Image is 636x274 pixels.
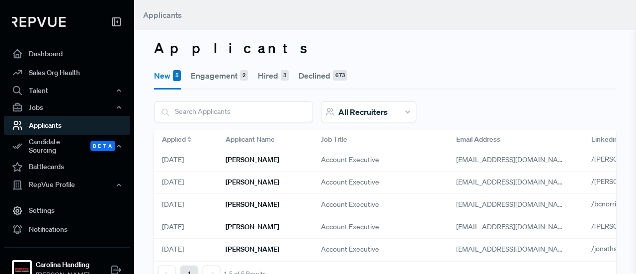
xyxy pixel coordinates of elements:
span: Email Address [456,134,500,145]
button: Candidate Sourcing Beta [4,135,130,158]
div: 3 [281,70,289,81]
a: Battlecards [4,158,130,177]
h6: [PERSON_NAME] [226,200,279,209]
h6: [PERSON_NAME] [226,178,279,186]
h3: Applicants [154,40,616,57]
span: Account Executive [321,199,379,210]
button: Engagement2 [191,62,248,90]
span: Account Executive [321,222,379,232]
span: [EMAIL_ADDRESS][DOMAIN_NAME] [456,200,570,209]
a: Dashboard [4,44,130,63]
div: [DATE] [154,172,218,194]
div: [DATE] [154,194,218,216]
button: Declined673 [299,62,347,90]
button: New5 [154,62,181,90]
h6: [PERSON_NAME] [226,245,279,254]
div: [DATE] [154,239,218,261]
a: Applicants [4,116,130,135]
input: Search Applicants [155,102,313,121]
span: Applied [162,134,186,145]
span: Account Executive [321,244,379,255]
span: All Recruiters [338,107,388,117]
a: /bcnorris [591,199,631,208]
span: Account Executive [321,155,379,165]
span: Beta [90,141,115,151]
button: Jobs [4,99,130,116]
span: Applicants [143,10,182,20]
div: [DATE] [154,216,218,239]
span: Account Executive [321,177,379,187]
h6: [PERSON_NAME] [226,223,279,231]
div: 2 [240,70,248,81]
div: Toggle SortBy [154,130,218,149]
div: 673 [333,70,347,81]
h6: [PERSON_NAME] [226,156,279,164]
button: Hired3 [258,62,289,90]
span: /bcnorris [591,199,620,208]
span: Job Title [321,134,347,145]
button: Talent [4,82,130,99]
a: Sales Org Health [4,63,130,82]
span: [EMAIL_ADDRESS][DOMAIN_NAME] [456,245,570,254]
span: [EMAIL_ADDRESS][DOMAIN_NAME] [456,178,570,186]
span: Applicant Name [226,134,275,145]
span: [EMAIL_ADDRESS][DOMAIN_NAME] [456,155,570,164]
a: Settings [4,201,130,220]
button: RepVue Profile [4,177,130,193]
strong: Carolina Handling [36,260,89,270]
div: [DATE] [154,149,218,172]
span: Linkedin [591,134,618,145]
img: RepVue [12,17,66,27]
span: [EMAIL_ADDRESS][DOMAIN_NAME] [456,222,570,231]
div: 5 [173,70,181,81]
a: Notifications [4,220,130,239]
div: Candidate Sourcing [4,135,130,158]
